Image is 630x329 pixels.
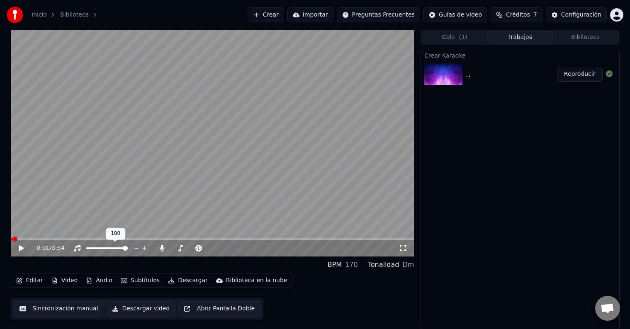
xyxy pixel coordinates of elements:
button: Crear [248,7,284,22]
button: Créditos7 [491,7,542,22]
span: ( 1 ) [459,33,467,41]
div: .. [466,68,470,80]
button: Configuración [546,7,607,22]
button: Editar [13,275,46,286]
button: Importar [287,7,333,22]
button: Sincronización manual [14,301,104,316]
div: 170 [345,260,358,270]
span: 3:54 [51,244,64,252]
div: Chat abierto [595,296,620,321]
button: Video [48,275,81,286]
div: Tonalidad [368,260,399,270]
a: Biblioteca [60,11,89,19]
div: 100 [106,228,125,239]
button: Cola [422,31,487,44]
div: BPM [328,260,342,270]
button: Guías de video [423,7,487,22]
div: / [36,244,56,252]
span: Créditos [506,11,530,19]
span: 7 [533,11,537,19]
span: 0:01 [36,244,49,252]
div: Dm [402,260,414,270]
button: Descargar [165,275,211,286]
button: Reproducir [557,67,603,82]
button: Audio [83,275,116,286]
a: Inicio [32,11,47,19]
nav: breadcrumb [32,11,102,19]
button: Subtítulos [117,275,163,286]
button: Biblioteca [553,31,618,44]
div: Biblioteca en la nube [226,276,287,285]
div: Crear Karaoke [421,50,619,60]
button: Descargar video [107,301,175,316]
div: Configuración [561,11,601,19]
button: Trabajos [487,31,553,44]
button: Preguntas Frecuentes [337,7,420,22]
button: Abrir Pantalla Doble [178,301,260,316]
img: youka [7,7,23,23]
